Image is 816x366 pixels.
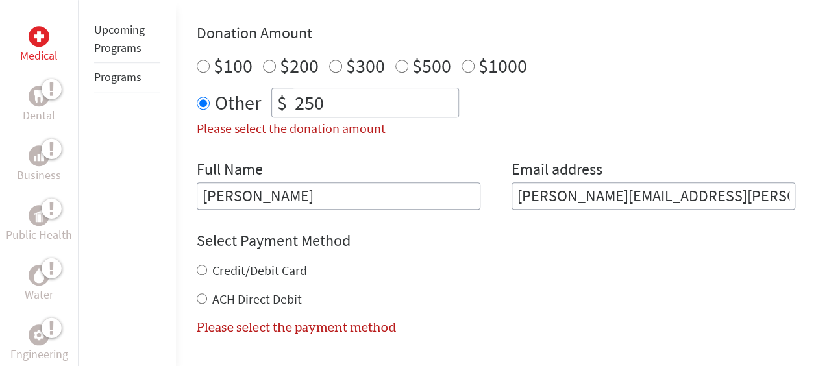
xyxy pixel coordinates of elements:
[23,86,55,125] a: DentalDental
[6,205,72,244] a: Public HealthPublic Health
[29,324,49,345] div: Engineering
[197,182,480,210] input: Enter Full Name
[10,345,68,363] p: Engineering
[34,151,44,161] img: Business
[272,88,292,117] div: $
[197,23,795,43] h4: Donation Amount
[29,145,49,166] div: Business
[478,53,527,78] label: $1000
[512,159,602,182] label: Email address
[94,22,145,55] a: Upcoming Programs
[29,265,49,286] div: Water
[29,26,49,47] div: Medical
[512,182,795,210] input: Your Email
[197,321,396,334] label: Please select the payment method
[212,291,302,307] label: ACH Direct Debit
[94,16,160,63] li: Upcoming Programs
[23,106,55,125] p: Dental
[94,69,142,84] a: Programs
[214,53,253,78] label: $100
[10,324,68,363] a: EngineeringEngineering
[29,205,49,226] div: Public Health
[20,26,58,65] a: MedicalMedical
[29,86,49,106] div: Dental
[34,90,44,102] img: Dental
[34,267,44,282] img: Water
[292,88,458,117] input: Enter Amount
[25,286,53,304] p: Water
[412,53,451,78] label: $500
[34,31,44,42] img: Medical
[197,120,386,136] label: Please select the donation amount
[34,209,44,222] img: Public Health
[197,230,795,251] h4: Select Payment Method
[25,265,53,304] a: WaterWater
[197,159,263,182] label: Full Name
[94,63,160,92] li: Programs
[212,262,307,278] label: Credit/Debit Card
[6,226,72,244] p: Public Health
[215,88,261,117] label: Other
[280,53,319,78] label: $200
[17,145,61,184] a: BusinessBusiness
[20,47,58,65] p: Medical
[34,330,44,340] img: Engineering
[346,53,385,78] label: $300
[17,166,61,184] p: Business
